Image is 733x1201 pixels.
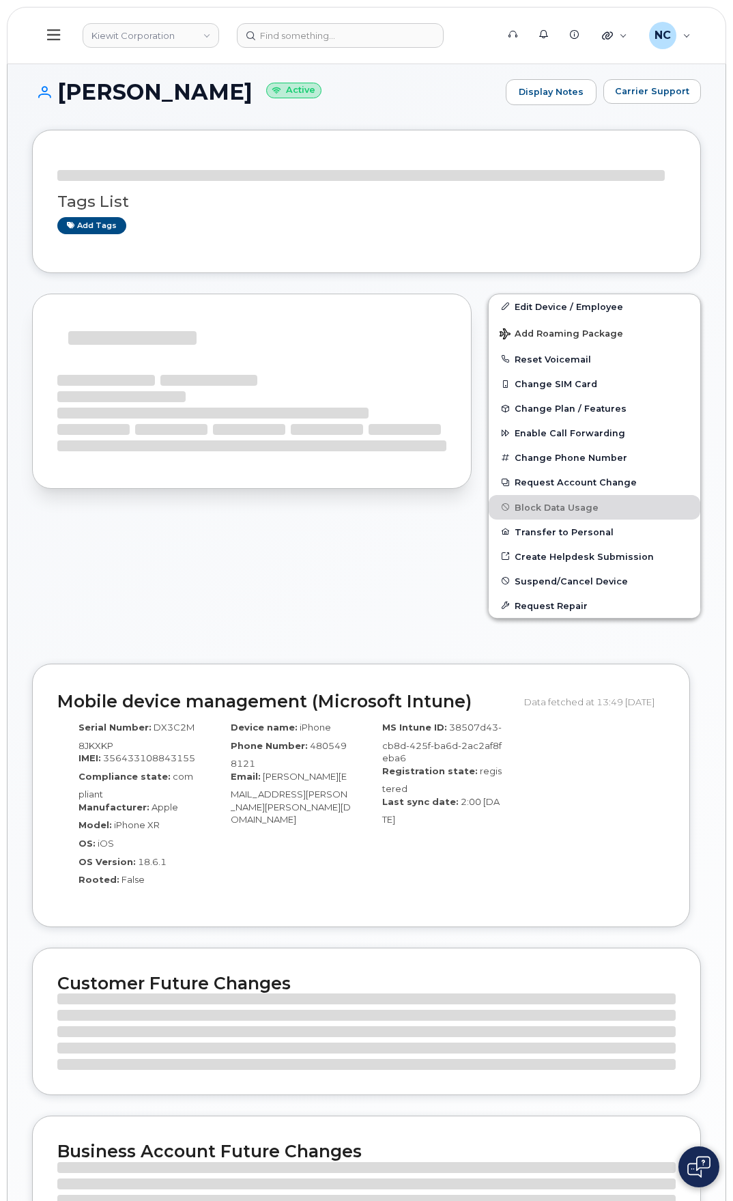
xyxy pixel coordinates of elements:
button: Enable Call Forwarding [489,421,700,445]
a: Display Notes [506,79,597,105]
label: Email: [231,770,261,783]
label: OS Version: [78,856,136,868]
span: DX3C2M8JKXKP [78,722,195,751]
label: IMEI: [78,752,101,765]
span: 38507d43-cb8d-425f-ba6d-2ac2af8feba6 [382,722,502,763]
span: 18.6.1 [138,856,167,867]
label: Manufacturer: [78,801,149,814]
button: Change Plan / Features [489,396,700,421]
button: Reset Voicemail [489,347,700,371]
button: Block Data Usage [489,495,700,520]
label: Compliance state: [78,770,171,783]
button: Request Account Change [489,470,700,494]
span: iPhone XR [114,819,160,830]
h3: Tags List [57,193,676,210]
span: 356433108843155 [103,752,195,763]
span: iPhone [300,722,331,733]
label: Model: [78,819,112,832]
button: Suspend/Cancel Device [489,569,700,593]
label: Device name: [231,721,298,734]
button: Add Roaming Package [489,319,700,347]
span: Change Plan / Features [515,404,627,414]
a: Add tags [57,217,126,234]
button: Change Phone Number [489,445,700,470]
a: Edit Device / Employee [489,294,700,319]
button: Change SIM Card [489,371,700,396]
h2: Mobile device management (Microsoft Intune) [57,692,514,711]
label: Last sync date: [382,795,459,808]
span: iOS [98,838,114,849]
h1: [PERSON_NAME] [32,80,499,104]
button: Transfer to Personal [489,520,700,544]
span: False [121,874,145,885]
label: Rooted: [78,873,119,886]
button: Request Repair [489,593,700,618]
label: MS Intune ID: [382,721,447,734]
span: Apple [152,802,178,813]
a: Create Helpdesk Submission [489,544,700,569]
label: Phone Number: [231,739,308,752]
span: Enable Call Forwarding [515,428,625,438]
span: Carrier Support [615,85,689,98]
span: [PERSON_NAME][EMAIL_ADDRESS][PERSON_NAME][PERSON_NAME][DOMAIN_NAME] [231,771,351,825]
span: Suspend/Cancel Device [515,576,628,586]
small: Active [266,83,321,98]
h2: Business Account Future Changes [57,1141,676,1161]
button: Carrier Support [603,79,701,104]
label: OS: [78,837,96,850]
label: Serial Number: [78,721,152,734]
h2: Customer Future Changes [57,973,676,993]
div: Data fetched at 13:49 [DATE] [524,689,665,715]
span: Add Roaming Package [500,328,623,341]
img: Open chat [687,1156,710,1178]
label: Registration state: [382,765,478,778]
